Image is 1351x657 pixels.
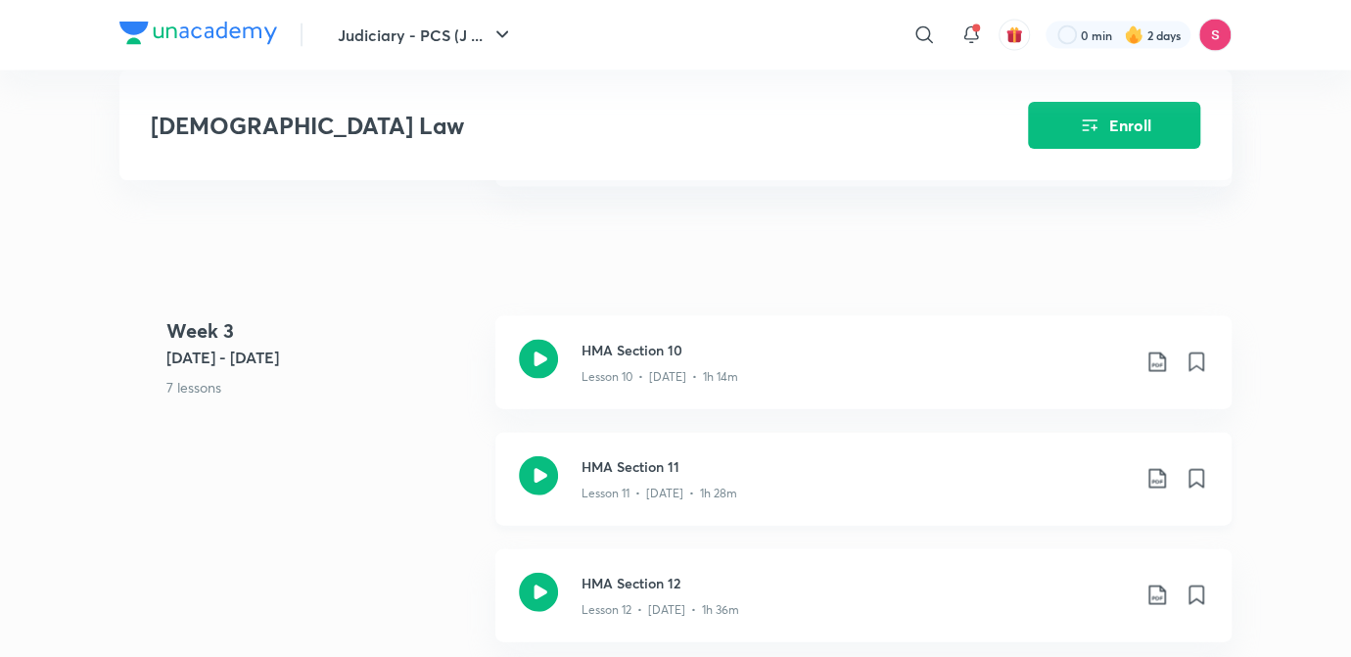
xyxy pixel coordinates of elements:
[1005,26,1023,44] img: avatar
[999,20,1030,51] button: avatar
[582,368,738,386] p: Lesson 10 • [DATE] • 1h 14m
[582,456,1130,477] h3: HMA Section 11
[582,573,1130,593] h3: HMA Section 12
[1124,25,1143,45] img: streak
[495,433,1232,549] a: HMA Section 11Lesson 11 • [DATE] • 1h 28m
[582,340,1130,360] h3: HMA Section 10
[151,112,917,140] h3: [DEMOGRAPHIC_DATA] Law
[495,316,1232,433] a: HMA Section 10Lesson 10 • [DATE] • 1h 14m
[119,22,277,50] a: Company Logo
[166,316,480,346] h4: Week 3
[326,16,526,55] button: Judiciary - PCS (J ...
[119,22,277,45] img: Company Logo
[166,346,480,369] h5: [DATE] - [DATE]
[582,485,737,502] p: Lesson 11 • [DATE] • 1h 28m
[1028,102,1200,149] button: Enroll
[1198,19,1232,52] img: Sandeep Kumar
[582,601,739,619] p: Lesson 12 • [DATE] • 1h 36m
[166,377,480,398] p: 7 lessons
